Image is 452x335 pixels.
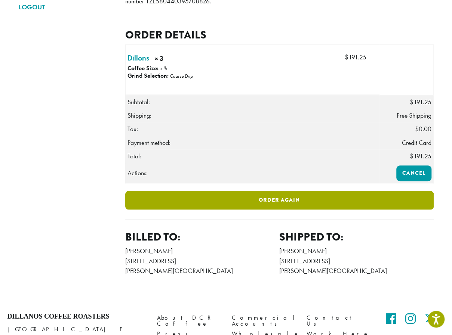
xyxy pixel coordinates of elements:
h2: Shipped to: [279,230,434,244]
a: About DCR Coffee [157,313,221,329]
th: Subtotal: [125,95,379,109]
th: Actions: [125,163,379,183]
span: $ [410,152,413,160]
p: Coarse Drip [170,73,193,79]
a: LOGOUT [19,1,114,13]
bdi: 191.25 [345,53,366,61]
p: 5 lb [160,65,167,72]
h2: Order details [125,28,434,41]
address: [PERSON_NAME] [STREET_ADDRESS] [PERSON_NAME][GEOGRAPHIC_DATA] [125,246,280,276]
th: Shipping: [125,109,379,122]
a: Cancel order 313764 [396,165,431,181]
a: Contact Us [307,313,370,329]
span: 0.00 [415,125,431,133]
span: $ [410,98,413,106]
a: Dillons [127,52,149,63]
a: Order again [125,191,434,210]
span: $ [345,53,348,61]
span: 191.25 [410,152,431,160]
strong: × 3 [155,54,185,65]
h2: Billed to: [125,230,280,244]
th: Total: [125,149,379,163]
span: 191.25 [410,98,431,106]
span: $ [415,125,419,133]
th: Payment method: [125,136,379,149]
h4: Dillanos Coffee Roasters [7,313,146,321]
strong: Coffee Size: [127,64,159,72]
td: Free Shipping [379,109,433,122]
td: Credit Card [379,136,433,149]
th: Tax: [125,122,379,136]
address: [PERSON_NAME] [STREET_ADDRESS] [PERSON_NAME][GEOGRAPHIC_DATA] [279,246,434,276]
strong: Grind Selection: [127,72,169,80]
a: Commercial Accounts [232,313,295,329]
